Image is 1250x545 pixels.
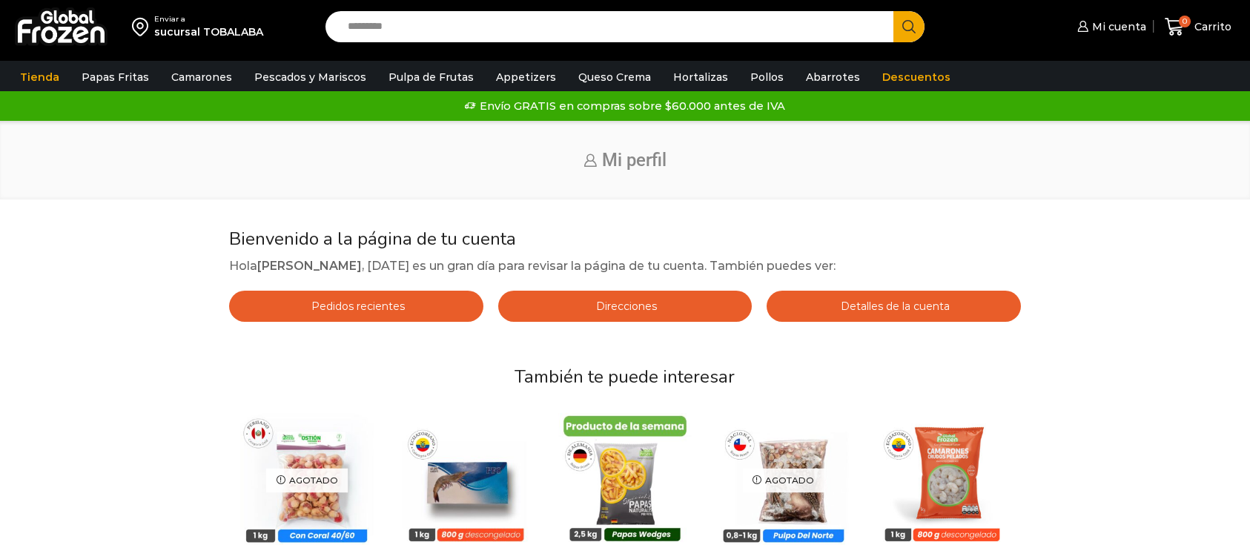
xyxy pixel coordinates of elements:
a: Descuentos [875,63,958,91]
span: Mi perfil [602,150,667,171]
a: Pedidos recientes [229,291,483,322]
span: Direcciones [592,300,657,313]
img: address-field-icon.svg [132,14,154,39]
a: 0 Carrito [1161,10,1235,44]
a: Papas Fritas [74,63,156,91]
a: Appetizers [489,63,563,91]
p: Agotado [742,468,824,492]
a: Detalles de la cuenta [767,291,1020,322]
span: Pedidos recientes [308,300,405,313]
strong: [PERSON_NAME] [257,259,362,273]
p: Hola , [DATE] es un gran día para revisar la página de tu cuenta. También puedes ver: [229,257,1020,276]
span: Carrito [1191,19,1231,34]
a: Tienda [13,63,67,91]
p: Agotado [266,468,348,492]
span: Detalles de la cuenta [837,300,950,313]
span: 0 [1179,16,1191,27]
a: Camarones [164,63,239,91]
a: Pulpa de Frutas [381,63,481,91]
a: Pescados y Mariscos [247,63,374,91]
a: Queso Crema [571,63,658,91]
a: Abarrotes [798,63,867,91]
a: Mi cuenta [1074,12,1146,42]
span: Mi cuenta [1088,19,1146,34]
a: Hortalizas [666,63,735,91]
button: Search button [893,11,925,42]
a: Direcciones [498,291,752,322]
div: Enviar a [154,14,263,24]
span: Bienvenido a la página de tu cuenta [229,227,516,251]
div: sucursal TOBALABA [154,24,263,39]
a: Pollos [743,63,791,91]
span: También te puede interesar [515,365,735,389]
